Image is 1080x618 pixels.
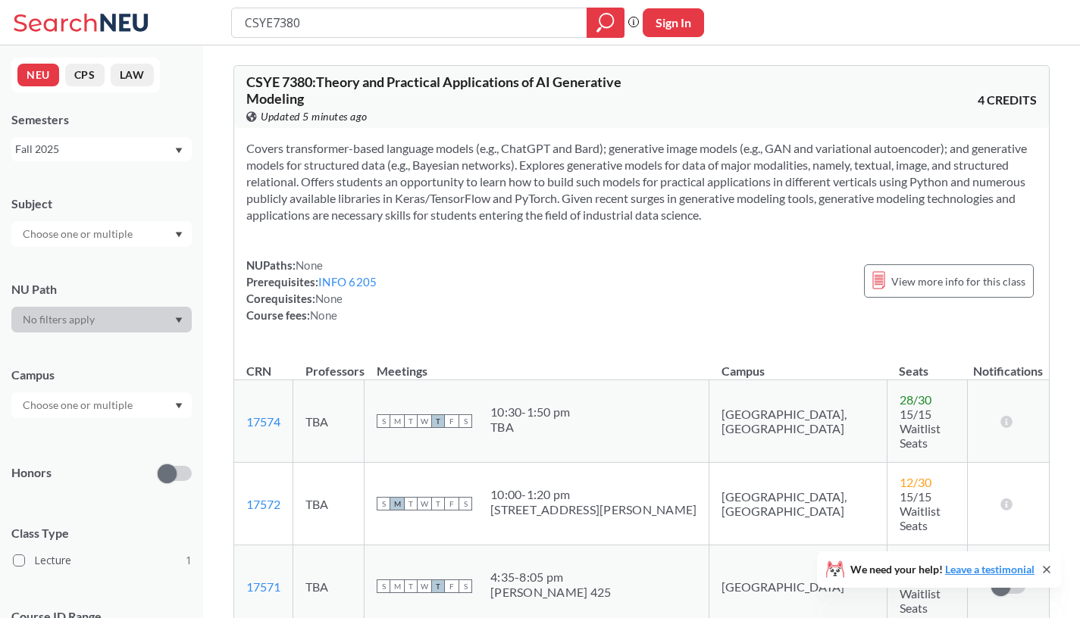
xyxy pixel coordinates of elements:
[111,64,154,86] button: LAW
[900,572,941,615] span: 1/15 Waitlist Seats
[891,272,1025,291] span: View more info for this class
[390,579,404,593] span: M
[490,585,611,600] div: [PERSON_NAME] 425
[445,414,459,428] span: F
[490,420,570,435] div: TBA
[490,404,570,420] div: 10:30 - 1:50 pm
[17,64,59,86] button: NEU
[445,497,459,510] span: F
[13,551,192,570] label: Lecture
[418,579,431,593] span: W
[246,497,280,511] a: 17572
[404,579,418,593] span: T
[318,275,377,289] a: INFO 6205
[175,148,183,154] svg: Dropdown arrow
[404,414,418,428] span: T
[490,487,697,502] div: 10:00 - 1:20 pm
[390,497,404,510] span: M
[15,396,142,414] input: Choose one or multiple
[967,348,1048,380] th: Notifications
[246,363,271,379] div: CRN
[11,137,192,161] div: Fall 2025Dropdown arrow
[11,392,192,418] div: Dropdown arrow
[418,414,431,428] span: W
[978,92,1037,108] span: 4 CREDITS
[65,64,105,86] button: CPS
[490,570,611,585] div: 4:35 - 8:05 pm
[643,8,704,37] button: Sign In
[11,195,192,212] div: Subject
[15,141,174,158] div: Fall 2025
[459,579,472,593] span: S
[246,579,280,594] a: 17571
[596,12,615,33] svg: magnifying glass
[431,497,445,510] span: T
[709,463,887,545] td: [GEOGRAPHIC_DATA], [GEOGRAPHIC_DATA]
[377,579,390,593] span: S
[431,414,445,428] span: T
[175,403,183,409] svg: Dropdown arrow
[418,497,431,510] span: W
[246,73,621,107] span: CSYE 7380 : Theory and Practical Applications of AI Generative Modeling
[445,579,459,593] span: F
[293,348,365,380] th: Professors
[900,407,941,450] span: 15/15 Waitlist Seats
[587,8,625,38] div: magnifying glass
[404,497,418,510] span: T
[11,111,192,128] div: Semesters
[431,579,445,593] span: T
[850,564,1035,575] span: We need your help!
[315,292,343,305] span: None
[390,414,404,428] span: M
[11,464,52,482] p: Honors
[243,10,576,36] input: Class, professor, course number, "phrase"
[293,463,365,545] td: TBA
[293,380,365,463] td: TBA
[246,140,1037,223] section: Covers transformer-based language models (e.g., ChatGPT and Bard); generative image models (e.g.,...
[459,497,472,510] span: S
[459,414,472,428] span: S
[15,225,142,243] input: Choose one or multiple
[377,414,390,428] span: S
[186,552,192,569] span: 1
[246,414,280,429] a: 17574
[175,232,183,238] svg: Dropdown arrow
[11,367,192,383] div: Campus
[709,380,887,463] td: [GEOGRAPHIC_DATA], [GEOGRAPHIC_DATA]
[296,258,323,272] span: None
[900,392,931,407] span: 28 / 30
[490,502,697,517] div: [STREET_ADDRESS][PERSON_NAME]
[900,489,941,532] span: 15/15 Waitlist Seats
[310,308,337,322] span: None
[246,257,377,323] div: NUPaths: Prerequisites: Corequisites: Course fees:
[709,348,887,380] th: Campus
[11,221,192,247] div: Dropdown arrow
[377,497,390,510] span: S
[261,108,368,125] span: Updated 5 minutes ago
[11,281,192,298] div: NU Path
[365,348,709,380] th: Meetings
[175,317,183,323] svg: Dropdown arrow
[11,307,192,332] div: Dropdown arrow
[900,475,931,489] span: 12 / 30
[11,525,192,542] span: Class Type
[945,563,1035,576] a: Leave a testimonial
[887,348,967,380] th: Seats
